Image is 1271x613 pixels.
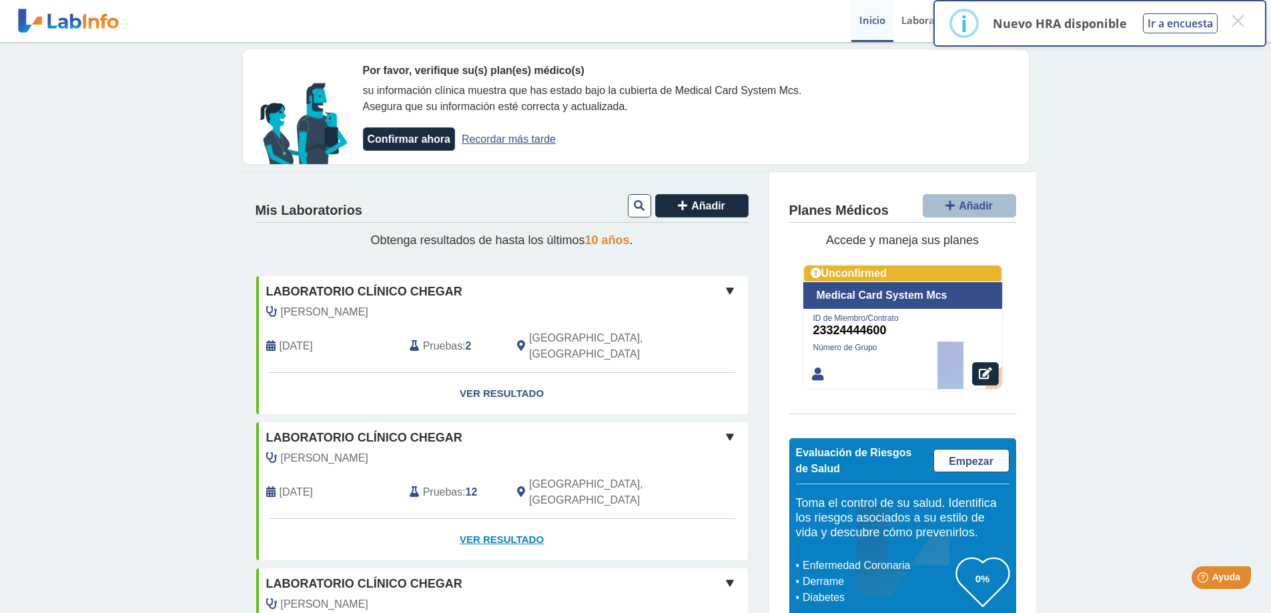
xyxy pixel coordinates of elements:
[363,127,455,151] button: Confirmar ahora
[281,304,368,320] span: Rosa, Jessica
[423,484,462,500] span: Pruebas
[959,200,993,211] span: Añadir
[266,283,462,301] span: Laboratorio Clínico Chegar
[1152,561,1256,598] iframe: Help widget launcher
[370,233,632,247] span: Obtenga resultados de hasta los últimos .
[423,338,462,354] span: Pruebas
[949,456,993,467] span: Empezar
[933,449,1009,472] a: Empezar
[796,496,1009,540] h5: Toma el control de su salud. Identifica los riesgos asociados a su estilo de vida y descubre cómo...
[280,484,313,500] span: 2025-02-13
[266,429,462,447] span: Laboratorio Clínico Chegar
[799,590,956,606] li: Diabetes
[655,194,749,217] button: Añadir
[585,233,630,247] span: 10 años
[691,200,725,211] span: Añadir
[799,558,956,574] li: Enfermedad Coronaria
[281,450,368,466] span: Bouet Blasini, Rafael
[400,330,507,362] div: :
[993,15,1127,31] p: Nuevo HRA disponible
[799,574,956,590] li: Derrame
[1226,9,1250,33] button: Close this dialog
[529,476,677,508] span: Rio Grande, PR
[923,194,1016,217] button: Añadir
[466,486,478,498] b: 12
[466,340,472,352] b: 2
[281,596,368,612] span: Rosa, Jessica
[400,476,507,508] div: :
[956,570,1009,587] h3: 0%
[266,575,462,593] span: Laboratorio Clínico Chegar
[789,203,889,219] h4: Planes Médicos
[256,373,748,415] a: Ver Resultado
[529,330,677,362] span: Rio Grande, PR
[256,519,748,561] a: Ver Resultado
[363,85,802,112] span: su información clínica muestra que has estado bajo la cubierta de Medical Card System Mcs. Asegur...
[961,11,967,35] div: i
[256,203,362,219] h4: Mis Laboratorios
[280,338,313,354] span: 2025-02-15
[826,233,979,247] span: Accede y maneja sus planes
[1143,13,1218,33] button: Ir a encuesta
[363,63,837,79] div: Por favor, verifique su(s) plan(es) médico(s)
[462,133,556,145] a: Recordar más tarde
[796,447,912,474] span: Evaluación de Riesgos de Salud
